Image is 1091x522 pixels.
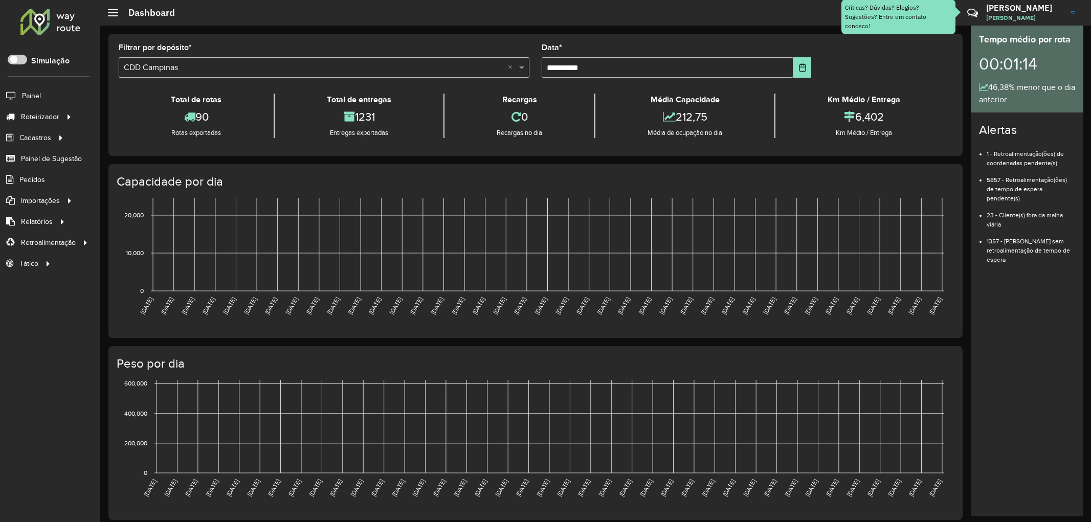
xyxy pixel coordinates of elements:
[866,478,881,497] text: [DATE]
[308,478,323,497] text: [DATE]
[508,61,517,74] span: Clear all
[126,249,144,256] text: 10,000
[575,296,590,315] text: [DATE]
[542,41,562,54] label: Data
[119,41,192,54] label: Filtrar por depósito
[367,296,382,315] text: [DATE]
[328,478,343,497] text: [DATE]
[986,13,1063,22] span: [PERSON_NAME]
[576,478,591,497] text: [DATE]
[597,478,612,497] text: [DATE]
[222,296,237,315] text: [DATE]
[22,90,41,101] span: Painel
[21,111,59,122] span: Roteirizador
[533,296,548,315] text: [DATE]
[473,478,488,497] text: [DATE]
[680,478,695,497] text: [DATE]
[284,296,299,315] text: [DATE]
[554,296,569,315] text: [DATE]
[243,296,258,315] text: [DATE]
[370,478,385,497] text: [DATE]
[21,153,82,164] span: Painel de Sugestão
[700,296,715,315] text: [DATE]
[535,478,550,497] text: [DATE]
[928,296,943,315] text: [DATE]
[928,478,943,497] text: [DATE]
[979,123,1075,138] h4: Alertas
[263,296,278,315] text: [DATE]
[618,478,633,497] text: [DATE]
[430,296,444,315] text: [DATE]
[19,132,51,143] span: Cadastros
[907,296,922,315] text: [DATE]
[411,478,426,497] text: [DATE]
[783,296,797,315] text: [DATE]
[515,478,529,497] text: [DATE]
[866,296,881,315] text: [DATE]
[19,174,45,185] span: Pedidos
[277,94,441,106] div: Total de entregas
[987,168,1075,203] li: 5857 - Retroalimentação(ões) de tempo de espera pendente(s)
[246,478,261,497] text: [DATE]
[793,57,811,78] button: Choose Date
[886,296,901,315] text: [DATE]
[21,216,53,227] span: Relatórios
[513,296,527,315] text: [DATE]
[494,478,509,497] text: [DATE]
[986,3,1063,13] h3: [PERSON_NAME]
[21,237,76,248] span: Retroalimentação
[205,478,219,497] text: [DATE]
[19,258,38,269] span: Tático
[637,296,652,315] text: [DATE]
[639,478,654,497] text: [DATE]
[447,128,592,138] div: Recargas no dia
[742,478,757,497] text: [DATE]
[679,296,694,315] text: [DATE]
[804,478,819,497] text: [DATE]
[124,440,147,446] text: 200,000
[598,106,772,128] div: 212,75
[701,478,716,497] text: [DATE]
[181,296,195,315] text: [DATE]
[763,478,777,497] text: [DATE]
[287,478,302,497] text: [DATE]
[556,478,571,497] text: [DATE]
[266,478,281,497] text: [DATE]
[453,478,467,497] text: [DATE]
[326,296,341,315] text: [DATE]
[887,478,902,497] text: [DATE]
[144,469,147,476] text: 0
[987,229,1075,264] li: 1357 - [PERSON_NAME] sem retroalimentação de tempo de espera
[21,195,60,206] span: Importações
[845,478,860,497] text: [DATE]
[778,106,950,128] div: 6,402
[762,296,777,315] text: [DATE]
[139,296,154,315] text: [DATE]
[124,380,147,387] text: 600,000
[124,212,144,218] text: 20,000
[907,478,922,497] text: [DATE]
[451,296,465,315] text: [DATE]
[778,94,950,106] div: Km Médio / Entrega
[140,287,144,294] text: 0
[720,296,735,315] text: [DATE]
[184,478,198,497] text: [DATE]
[432,478,447,497] text: [DATE]
[349,478,364,497] text: [DATE]
[741,296,756,315] text: [DATE]
[979,47,1075,81] div: 00:01:14
[160,296,174,315] text: [DATE]
[117,174,952,189] h4: Capacidade por dia
[277,128,441,138] div: Entregas exportadas
[391,478,406,497] text: [DATE]
[388,296,403,315] text: [DATE]
[979,81,1075,106] div: 46,38% menor que o dia anterior
[201,296,216,315] text: [DATE]
[447,106,592,128] div: 0
[121,106,271,128] div: 90
[598,128,772,138] div: Média de ocupação no dia
[225,478,240,497] text: [DATE]
[987,142,1075,168] li: 1 - Retroalimentação(ões) de coordenadas pendente(s)
[596,296,611,315] text: [DATE]
[598,94,772,106] div: Média Capacidade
